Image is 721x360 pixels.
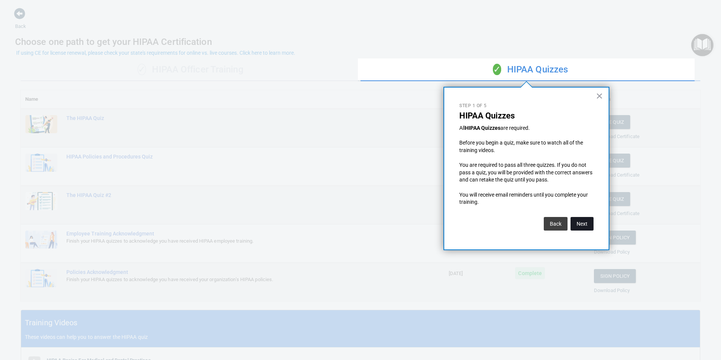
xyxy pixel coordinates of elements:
button: Close [596,90,603,102]
p: HIPAA Quizzes [459,111,594,121]
p: Step 1 of 5 [459,103,594,109]
button: Next [571,217,594,231]
span: ✓ [493,64,501,75]
div: HIPAA Quizzes [360,58,700,81]
button: Back [544,217,568,231]
strong: HIPAA Quizzes [465,125,500,131]
p: You are required to pass all three quizzes. If you do not pass a quiz, you will be provided with ... [459,162,594,184]
span: are required. [500,125,530,131]
span: All [459,125,465,131]
p: Before you begin a quiz, make sure to watch all of the training videos. [459,139,594,154]
p: You will receive email reminders until you complete your training. [459,191,594,206]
